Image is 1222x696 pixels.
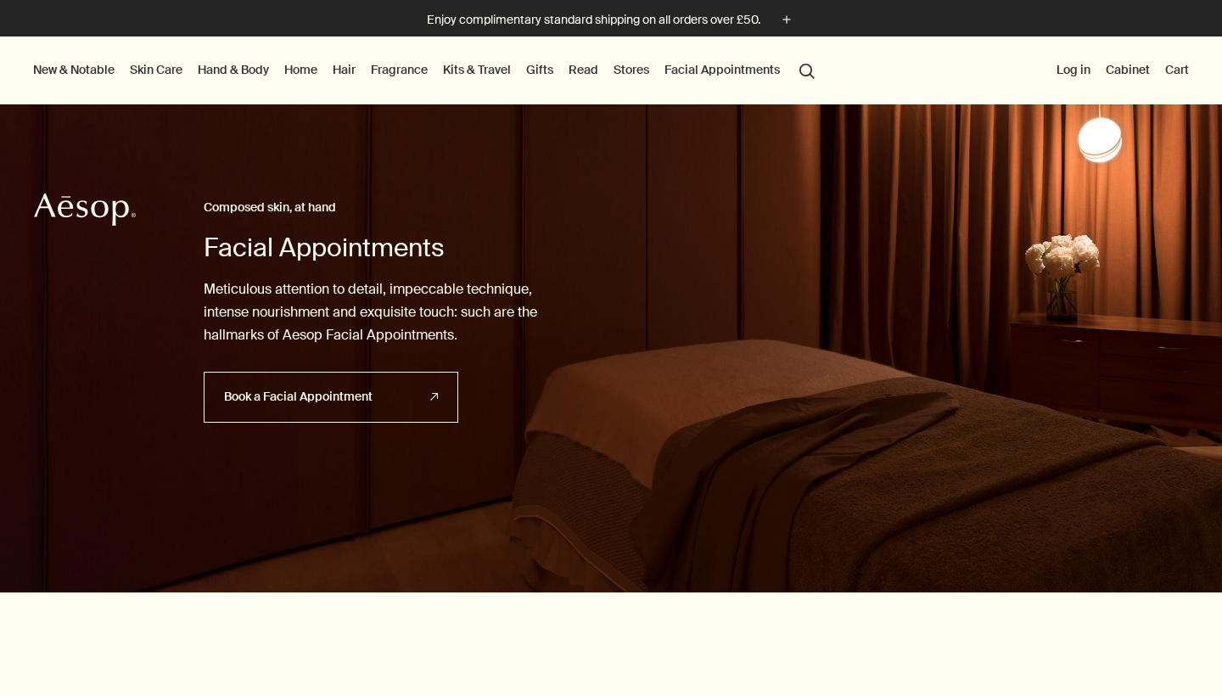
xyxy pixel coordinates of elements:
p: Meticulous attention to detail, impeccable technique, intense nourishment and exquisite touch: su... [204,278,543,347]
button: Enjoy complimentary standard shipping on all orders over £50. [427,10,796,30]
button: Open search [792,53,822,86]
a: Read [565,59,602,81]
button: Cart [1162,59,1192,81]
nav: primary [30,36,822,104]
a: Hair [329,59,359,81]
button: Stores [610,59,653,81]
a: Fragrance [367,59,431,81]
svg: Aesop [34,193,136,227]
a: Aesop [30,188,140,235]
button: New & Notable [30,59,118,81]
a: Facial Appointments [661,59,783,81]
a: Cabinet [1102,59,1153,81]
p: Enjoy complimentary standard shipping on all orders over £50. [427,11,760,29]
a: Home [281,59,321,81]
a: Gifts [523,59,557,81]
button: Log in [1053,59,1094,81]
h1: Facial Appointments [204,231,543,265]
h2: Composed skin, at hand [204,198,543,218]
a: Skin Care [126,59,186,81]
a: Book a Facial Appointment [204,372,458,423]
a: Hand & Body [194,59,272,81]
nav: supplementary [1053,36,1192,104]
a: Kits & Travel [440,59,514,81]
